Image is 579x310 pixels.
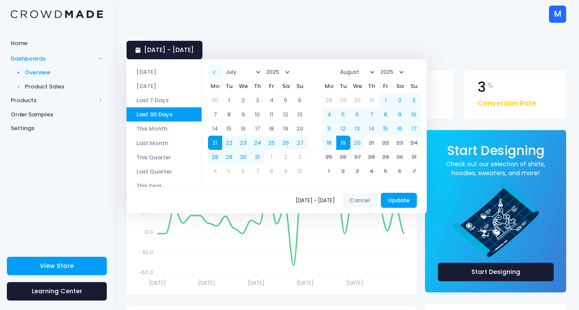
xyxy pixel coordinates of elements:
td: 5 [336,107,350,122]
td: 16 [236,122,250,136]
td: 2 [336,164,350,178]
tspan: 30.0 [142,208,153,216]
td: 31 [365,93,379,107]
td: 7 [407,164,421,178]
th: We [350,79,365,93]
li: Last Month [127,136,202,150]
td: 31 [407,150,421,164]
td: 3 [407,93,421,107]
td: 18 [322,136,336,150]
li: This Year [127,179,202,193]
li: Last 30 Days [127,107,202,122]
tspan: -60.0 [139,269,153,276]
td: 1 [379,93,393,107]
th: Tu [336,79,350,93]
span: Start Designing [447,142,545,159]
td: 19 [279,122,293,136]
th: Fr [379,79,393,93]
td: 2 [393,93,407,107]
td: 6 [393,164,407,178]
th: Mo [208,79,222,93]
td: 10 [407,107,421,122]
td: 15 [379,122,393,136]
button: Update [381,193,417,208]
td: 27 [350,150,365,164]
li: [DATE] [127,65,202,79]
td: 1 [222,93,236,107]
td: 30 [208,93,222,107]
th: Fr [265,79,279,93]
td: 30 [350,93,365,107]
td: 13 [350,122,365,136]
td: 9 [393,107,407,122]
span: Product Sales [25,82,103,91]
td: 8 [265,164,279,178]
td: 3 [250,93,265,107]
tspan: [DATE] [297,279,314,286]
td: 1 [322,164,336,178]
td: 6 [293,93,307,107]
a: Start Designing [447,149,545,157]
img: Logo [11,10,103,18]
span: [DATE] - [DATE] [144,46,194,54]
td: 26 [336,150,350,164]
td: 25 [322,150,336,164]
a: [DATE] - [DATE] [127,41,202,59]
td: 19 [336,136,350,150]
td: 4 [265,93,279,107]
li: This Month [127,122,202,136]
td: 4 [322,107,336,122]
a: View Store [7,257,107,275]
td: 21 [365,136,379,150]
td: 23 [393,136,407,150]
span: Order Samples [11,110,103,119]
span: View Store [40,261,74,270]
th: Th [365,79,379,93]
tspan: 0.0 [145,228,153,236]
td: 18 [265,122,279,136]
tspan: [DATE] [149,279,166,286]
td: 20 [350,136,365,150]
li: This Quarter [127,150,202,164]
th: We [236,79,250,93]
td: 3 [293,150,307,164]
td: 7 [250,164,265,178]
span: Home [11,39,103,48]
div: M [549,6,566,23]
tspan: [DATE] [346,279,363,286]
td: 13 [293,107,307,122]
span: Learning Center [32,287,82,295]
td: 29 [222,150,236,164]
td: 1 [265,150,279,164]
th: Mo [322,79,336,93]
th: Su [407,79,421,93]
td: 3 [350,164,365,178]
td: 11 [322,122,336,136]
td: 7 [365,107,379,122]
span: Settings [11,124,103,133]
li: [DATE] [127,79,202,93]
td: 4 [208,164,222,178]
td: 10 [250,107,265,122]
td: 6 [350,107,365,122]
li: Last Quarter [127,164,202,179]
a: Check out our selection of shirts, hoodies, sweaters, and more! [438,160,554,178]
td: 30 [393,150,407,164]
td: 2 [236,93,250,107]
span: % [487,80,493,91]
td: 24 [250,136,265,150]
span: Products [11,96,96,105]
td: 7 [208,107,222,122]
td: 29 [379,150,393,164]
td: 5 [222,164,236,178]
td: 17 [250,122,265,136]
th: Th [250,79,265,93]
td: 25 [265,136,279,150]
td: 9 [236,107,250,122]
td: 2 [279,150,293,164]
td: 12 [336,122,350,136]
td: 14 [208,122,222,136]
a: Start Designing [438,263,554,281]
span: 3 [477,80,486,94]
td: 15 [222,122,236,136]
